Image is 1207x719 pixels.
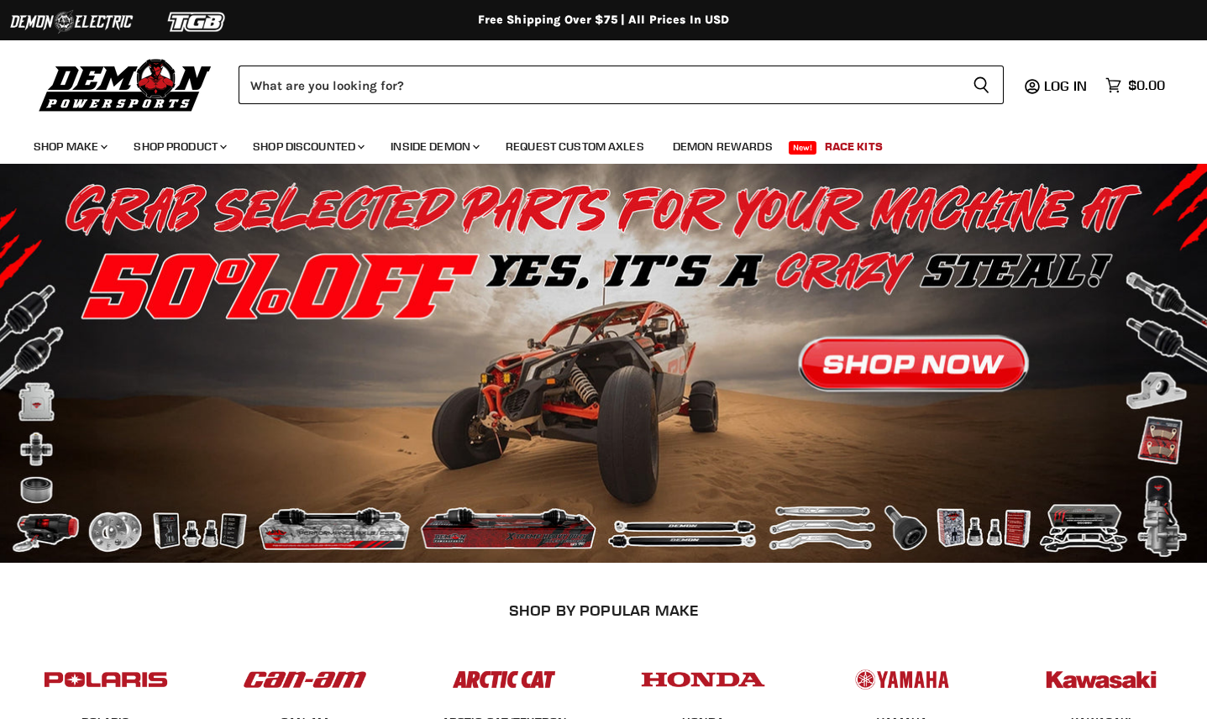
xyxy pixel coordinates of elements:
[40,654,171,706] img: POPULAR_MAKE_logo_2_dba48cf1-af45-46d4-8f73-953a0f002620.jpg
[812,129,895,164] a: Race Kits
[1097,73,1173,97] a: $0.00
[21,601,1187,619] h2: SHOP BY POPULAR MAKE
[239,66,959,104] input: Search
[1036,654,1167,706] img: POPULAR_MAKE_logo_6_76e8c46f-2d1e-4ecc-b320-194822857d41.jpg
[1036,78,1097,93] a: Log in
[240,129,375,164] a: Shop Discounted
[34,55,218,114] img: Demon Powersports
[121,129,237,164] a: Shop Product
[134,6,260,38] img: TGB Logo 2
[1044,77,1087,94] span: Log in
[638,654,769,706] img: POPULAR_MAKE_logo_4_4923a504-4bac-4306-a1be-165a52280178.jpg
[959,66,1004,104] button: Search
[438,654,569,706] img: POPULAR_MAKE_logo_3_027535af-6171-4c5e-a9bc-f0eccd05c5d6.jpg
[493,129,657,164] a: Request Custom Axles
[378,129,490,164] a: Inside Demon
[837,654,968,706] img: POPULAR_MAKE_logo_5_20258e7f-293c-4aac-afa8-159eaa299126.jpg
[21,129,118,164] a: Shop Make
[660,129,785,164] a: Demon Rewards
[239,654,370,706] img: POPULAR_MAKE_logo_1_adc20308-ab24-48c4-9fac-e3c1a623d575.jpg
[239,66,1004,104] form: Product
[789,141,817,155] span: New!
[21,123,1161,164] ul: Main menu
[8,6,134,38] img: Demon Electric Logo 2
[1128,77,1165,93] span: $0.00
